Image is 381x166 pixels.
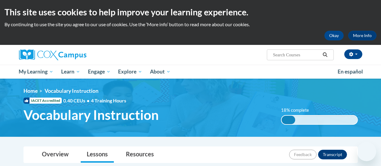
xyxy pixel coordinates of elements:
[150,68,170,75] span: About
[61,68,80,75] span: Learn
[87,98,89,103] span: •
[88,68,111,75] span: Engage
[23,98,62,104] span: IACET Accredited
[19,49,127,60] a: Cox Campus
[63,97,91,104] span: 0.40 CEUs
[272,51,320,58] input: Search Courses
[320,51,329,58] button: Search
[5,21,376,28] p: By continuing to use the site you agree to our use of cookies. Use the ‘More info’ button to read...
[14,65,367,79] div: Main menu
[23,88,38,94] a: Home
[334,65,367,78] a: En español
[114,65,146,79] a: Explore
[19,49,86,60] img: Cox Campus
[15,65,58,79] a: My Learning
[324,31,344,40] button: Okay
[118,68,142,75] span: Explore
[36,147,75,163] a: Overview
[84,65,114,79] a: Engage
[281,107,316,114] label: 18% complete
[338,68,363,75] span: En español
[348,31,376,40] a: More Info
[146,65,174,79] a: About
[318,150,347,159] button: Transcript
[282,116,295,124] div: 18% complete
[19,68,53,75] span: My Learning
[23,107,159,123] span: Vocabulary Instruction
[57,65,84,79] a: Learn
[91,98,126,103] span: 4 Training Hours
[120,147,160,163] a: Resources
[5,6,376,18] h2: This site uses cookies to help improve your learning experience.
[45,88,98,94] span: Vocabulary Instruction
[81,147,114,163] a: Lessons
[289,150,317,159] button: Feedback
[344,49,362,59] button: Account Settings
[357,142,376,161] iframe: Button to launch messaging window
